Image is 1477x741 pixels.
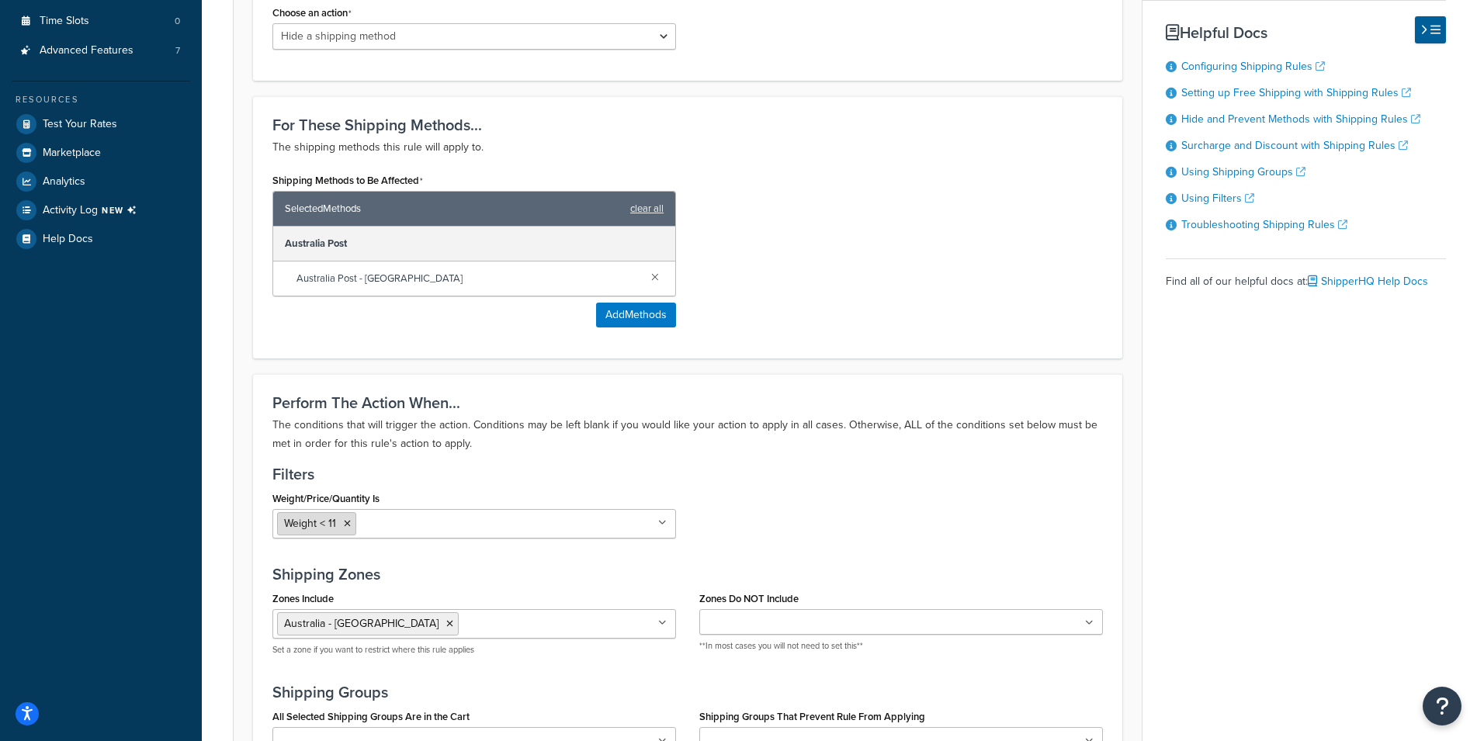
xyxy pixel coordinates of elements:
[1181,85,1411,101] a: Setting up Free Shipping with Shipping Rules
[175,15,180,28] span: 0
[272,138,1103,157] p: The shipping methods this rule will apply to.
[12,110,190,138] a: Test Your Rates
[43,147,101,160] span: Marketplace
[12,139,190,167] a: Marketplace
[272,644,676,656] p: Set a zone if you want to restrict where this rule applies
[1166,24,1446,41] h3: Helpful Docs
[1181,190,1254,206] a: Using Filters
[596,303,676,327] button: AddMethods
[12,36,190,65] a: Advanced Features7
[1166,258,1446,293] div: Find all of our helpful docs at:
[272,684,1103,701] h3: Shipping Groups
[43,233,93,246] span: Help Docs
[284,515,336,532] span: Weight < 11
[284,615,439,632] span: Australia - [GEOGRAPHIC_DATA]
[1423,687,1461,725] button: Open Resource Center
[1181,164,1305,180] a: Using Shipping Groups
[40,44,133,57] span: Advanced Features
[12,7,190,36] li: Time Slots
[12,168,190,196] a: Analytics
[273,227,675,261] div: Australia Post
[175,44,180,57] span: 7
[1308,273,1428,289] a: ShipperHQ Help Docs
[12,225,190,253] a: Help Docs
[40,15,89,28] span: Time Slots
[12,196,190,224] li: [object Object]
[1181,111,1420,127] a: Hide and Prevent Methods with Shipping Rules
[12,7,190,36] a: Time Slots0
[699,593,799,604] label: Zones Do NOT Include
[43,175,85,189] span: Analytics
[272,711,470,722] label: All Selected Shipping Groups Are in the Cart
[102,204,143,216] span: NEW
[699,711,925,722] label: Shipping Groups That Prevent Rule From Applying
[272,566,1103,583] h3: Shipping Zones
[272,7,352,19] label: Choose an action
[285,198,622,220] span: Selected Methods
[43,118,117,131] span: Test Your Rates
[630,198,664,220] a: clear all
[12,93,190,106] div: Resources
[272,466,1103,483] h3: Filters
[272,593,334,604] label: Zones Include
[272,116,1103,133] h3: For These Shipping Methods...
[272,416,1103,453] p: The conditions that will trigger the action. Conditions may be left blank if you would like your ...
[1181,137,1408,154] a: Surcharge and Discount with Shipping Rules
[272,175,423,187] label: Shipping Methods to Be Affected
[272,394,1103,411] h3: Perform The Action When...
[1415,16,1446,43] button: Hide Help Docs
[272,493,380,504] label: Weight/Price/Quantity Is
[699,640,1103,652] p: **In most cases you will not need to set this**
[12,196,190,224] a: Activity LogNEW
[12,36,190,65] li: Advanced Features
[296,268,639,289] span: Australia Post - [GEOGRAPHIC_DATA]
[1181,58,1325,74] a: Configuring Shipping Rules
[43,200,143,220] span: Activity Log
[1181,216,1347,233] a: Troubleshooting Shipping Rules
